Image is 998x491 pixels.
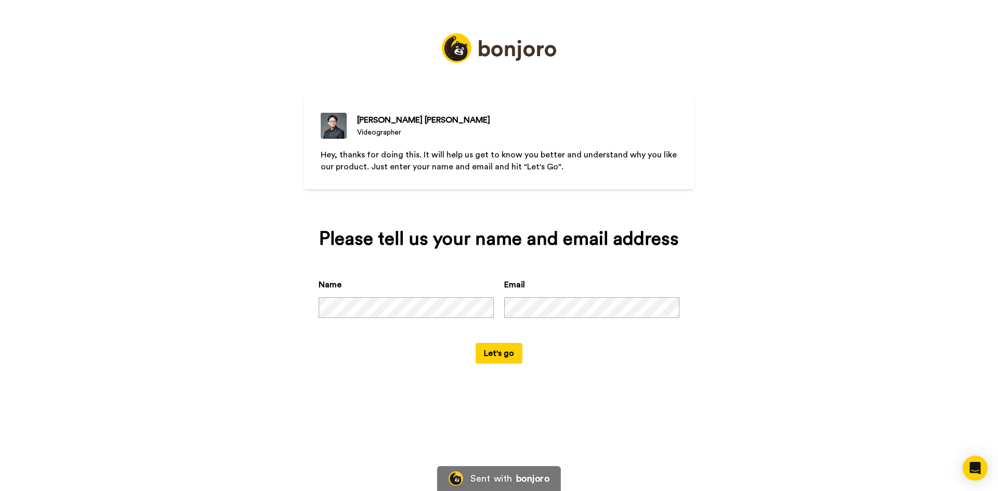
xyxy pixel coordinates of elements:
div: Open Intercom Messenger [963,456,988,481]
div: Sent with [470,474,512,483]
div: Videographer [357,127,490,138]
img: Videographer [321,113,347,139]
div: [PERSON_NAME] [PERSON_NAME] [357,114,490,126]
label: Email [504,278,525,291]
a: Bonjoro LogoSent withbonjoro [437,466,561,491]
img: Bonjoro Logo [449,471,463,486]
span: Hey, thanks for doing this. It will help us get to know you better and understand why you like ou... [321,151,679,171]
div: Please tell us your name and email address [319,229,679,249]
div: bonjoro [516,474,549,483]
button: Let's go [476,343,522,364]
label: Name [319,278,342,291]
img: https://static.bonjoro.com/5d76859f89c859d8247a6d88ac1369dcd02f4a0f/assets/images/logos/logo_full... [442,33,556,63]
